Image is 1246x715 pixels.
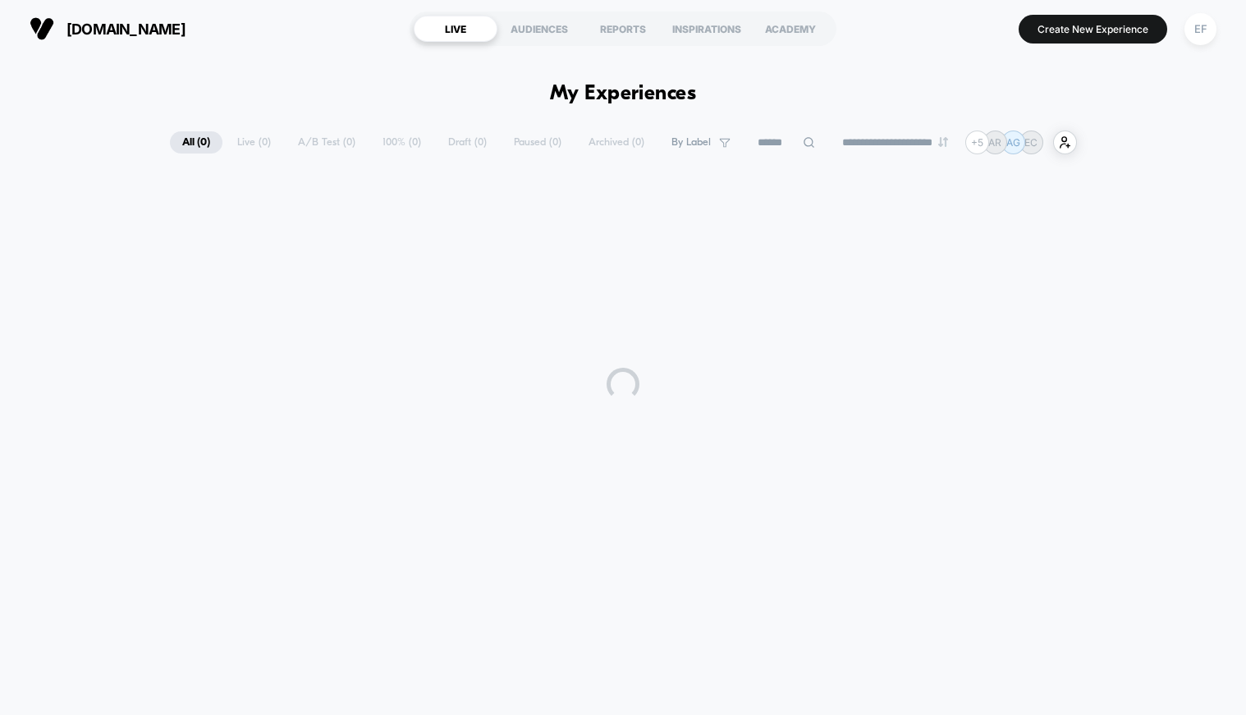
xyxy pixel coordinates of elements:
[665,16,749,42] div: INSPIRATIONS
[938,137,948,147] img: end
[30,16,54,41] img: Visually logo
[170,131,222,154] span: All ( 0 )
[1006,136,1020,149] p: AG
[988,136,1001,149] p: AR
[1180,12,1221,46] button: EF
[965,131,989,154] div: + 5
[66,21,186,38] span: [DOMAIN_NAME]
[1024,136,1038,149] p: EC
[414,16,497,42] div: LIVE
[550,82,697,106] h1: My Experiences
[749,16,832,42] div: ACADEMY
[1184,13,1216,45] div: EF
[671,136,711,149] span: By Label
[1019,15,1167,44] button: Create New Experience
[581,16,665,42] div: REPORTS
[25,16,190,42] button: [DOMAIN_NAME]
[497,16,581,42] div: AUDIENCES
